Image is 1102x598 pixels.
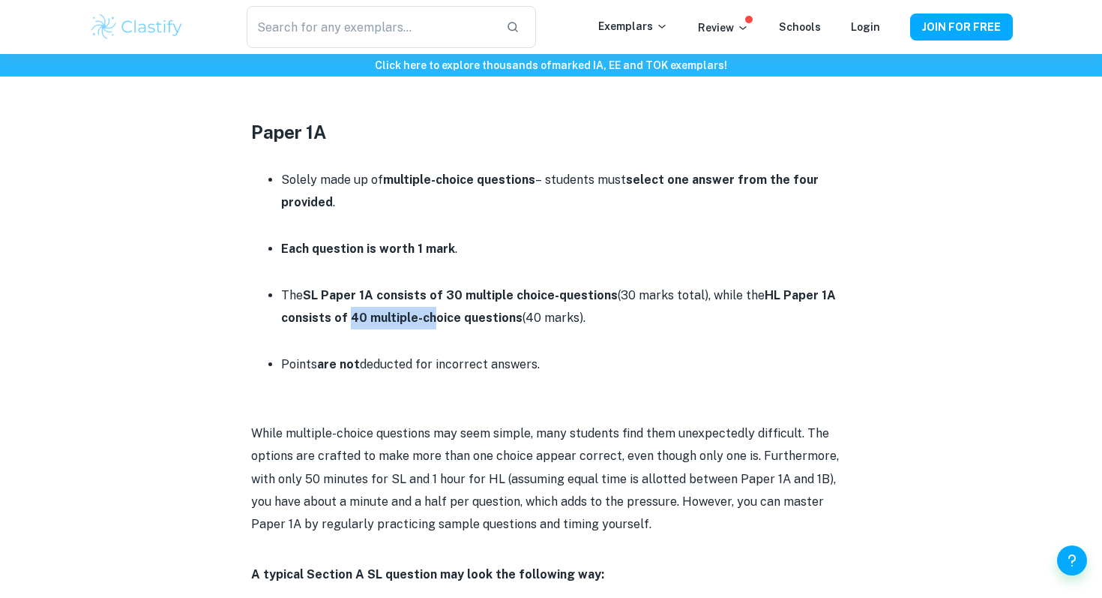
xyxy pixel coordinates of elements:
p: . [281,238,851,260]
p: While multiple-choice questions may seem simple, many students find them unexpectedly difficult. ... [251,422,851,536]
p: Solely made up of – students must . [281,169,851,215]
p: Review [698,20,749,36]
button: Help and Feedback [1057,545,1087,575]
strong: A typical Section A SL question may look the following way: [251,567,604,581]
strong: Each question is worth 1 mark [281,242,455,256]
a: Login [851,21,880,33]
p: The (30 marks total), while the (40 marks). [281,284,851,330]
input: Search for any exemplars... [247,6,494,48]
strong: multiple-choice questions [383,173,535,187]
button: JOIN FOR FREE [910,14,1013,41]
a: Schools [779,21,821,33]
h3: Paper 1A [251,119,851,146]
h6: Click here to explore thousands of marked IA, EE and TOK exemplars ! [3,57,1099,74]
strong: are not [317,357,360,371]
p: Exemplars [598,18,668,35]
li: Points deducted for incorrect answers. [281,353,851,377]
strong: SL Paper 1A consists of 30 multiple choice-questions [303,288,618,302]
img: Clastify logo [89,12,184,42]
